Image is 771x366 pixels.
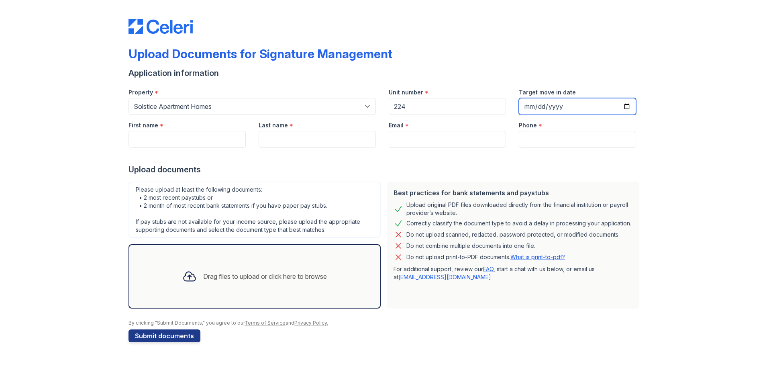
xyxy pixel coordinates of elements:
div: Application information [128,67,642,79]
a: What is print-to-pdf? [510,254,565,260]
div: Correctly classify the document type to avoid a delay in processing your application. [406,219,631,228]
label: Email [389,121,404,129]
a: [EMAIL_ADDRESS][DOMAIN_NAME] [398,274,491,280]
img: CE_Logo_Blue-a8612792a0a2168367f1c8372b55b34899dd931a85d93a1a3d3e32e68fde9ad4.png [128,19,193,34]
a: Terms of Service [245,320,286,326]
div: Upload documents [128,164,642,175]
p: Do not upload print-to-PDF documents. [406,253,565,261]
div: Upload Documents for Signature Management [128,47,392,61]
a: Privacy Policy. [294,320,328,326]
label: First name [128,121,158,129]
div: Do not upload scanned, redacted, password protected, or modified documents. [406,230,620,239]
div: Do not combine multiple documents into one file. [406,241,535,251]
label: Last name [259,121,288,129]
div: Please upload at least the following documents: • 2 most recent paystubs or • 2 month of most rec... [128,182,381,238]
button: Submit documents [128,329,200,342]
label: Phone [519,121,537,129]
div: Best practices for bank statements and paystubs [394,188,633,198]
div: Upload original PDF files downloaded directly from the financial institution or payroll provider’... [406,201,633,217]
div: Drag files to upload or click here to browse [203,272,327,281]
label: Unit number [389,88,423,96]
div: By clicking "Submit Documents," you agree to our and [128,320,642,326]
a: FAQ [483,266,494,272]
label: Property [128,88,153,96]
label: Target move in date [519,88,576,96]
p: For additional support, review our , start a chat with us below, or email us at [394,265,633,281]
